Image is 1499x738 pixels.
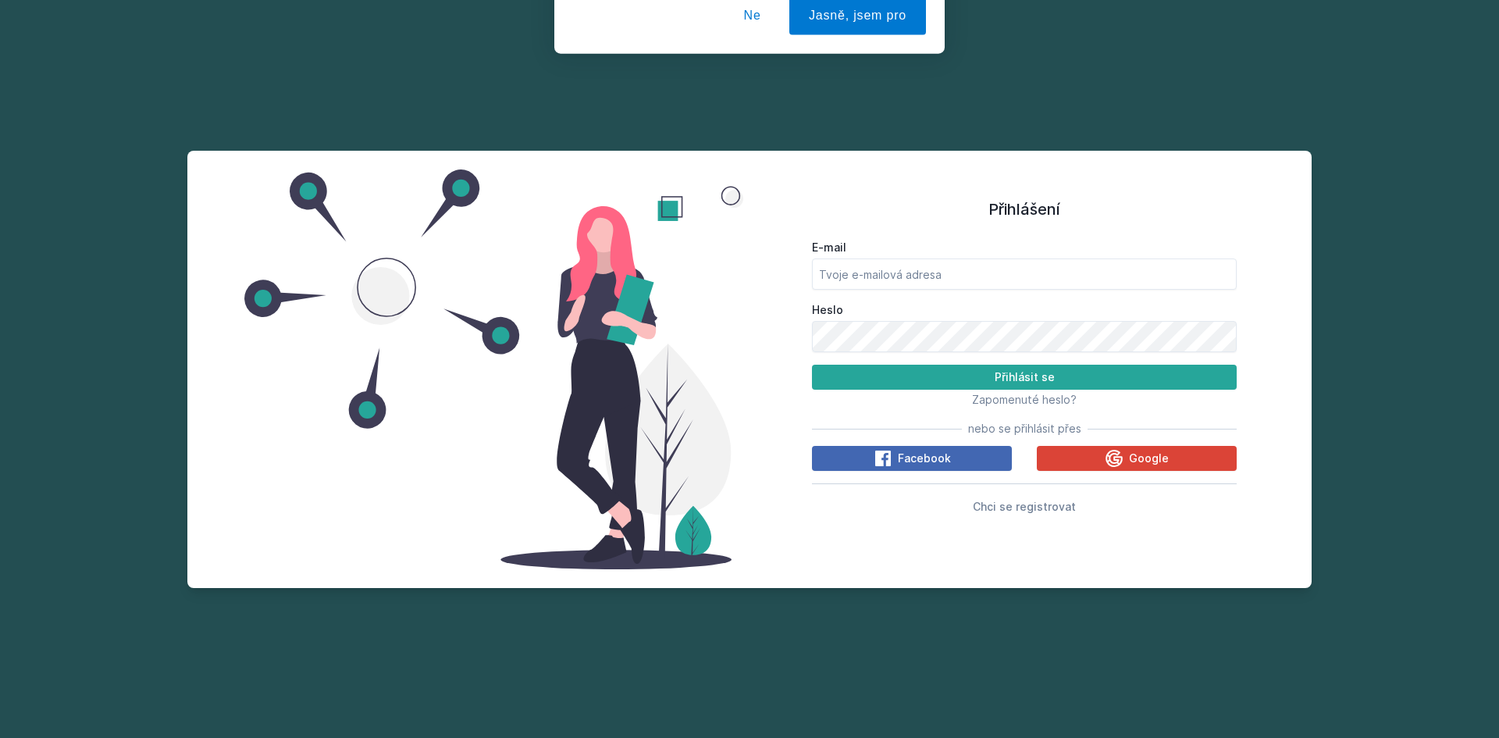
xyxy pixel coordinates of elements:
[725,81,781,120] button: Ne
[898,451,951,466] span: Facebook
[812,302,1237,318] label: Heslo
[1037,446,1237,471] button: Google
[812,198,1237,221] h1: Přihlášení
[812,258,1237,290] input: Tvoje e-mailová adresa
[812,446,1012,471] button: Facebook
[973,497,1076,515] button: Chci se registrovat
[573,19,636,81] img: notification icon
[812,365,1237,390] button: Přihlásit se
[973,500,1076,513] span: Chci se registrovat
[789,81,926,120] button: Jasně, jsem pro
[1129,451,1169,466] span: Google
[972,393,1077,406] span: Zapomenuté heslo?
[636,19,926,55] div: [PERSON_NAME] dostávat tipy ohledně studia, nových testů, hodnocení učitelů a předmětů?
[968,421,1081,437] span: nebo se přihlásit přes
[812,240,1237,255] label: E-mail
